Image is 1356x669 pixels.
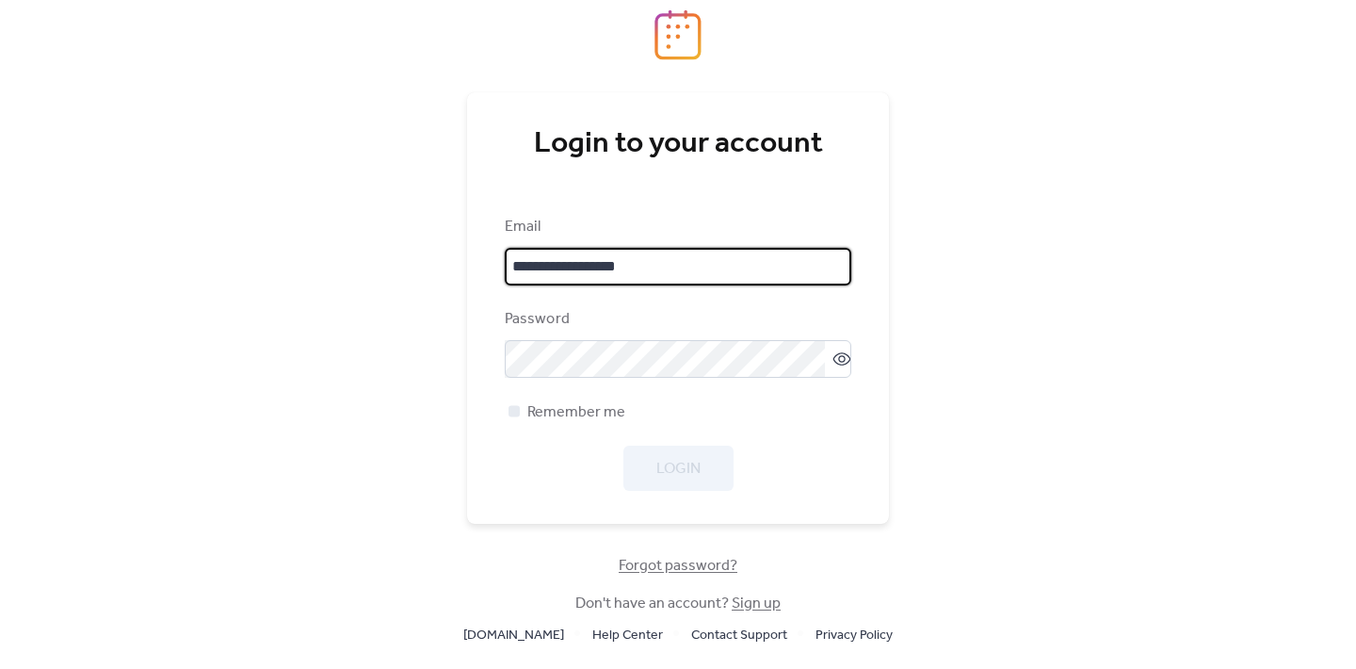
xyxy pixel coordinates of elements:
[619,561,737,571] a: Forgot password?
[592,625,663,647] span: Help Center
[575,593,781,615] span: Don't have an account?
[505,216,847,238] div: Email
[619,555,737,578] span: Forgot password?
[691,623,787,646] a: Contact Support
[691,625,787,647] span: Contact Support
[815,625,893,647] span: Privacy Policy
[505,125,851,163] div: Login to your account
[815,623,893,646] a: Privacy Policy
[527,401,625,424] span: Remember me
[732,589,781,618] a: Sign up
[463,623,564,646] a: [DOMAIN_NAME]
[505,308,847,331] div: Password
[463,625,564,647] span: [DOMAIN_NAME]
[654,9,702,60] img: logo
[592,623,663,646] a: Help Center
